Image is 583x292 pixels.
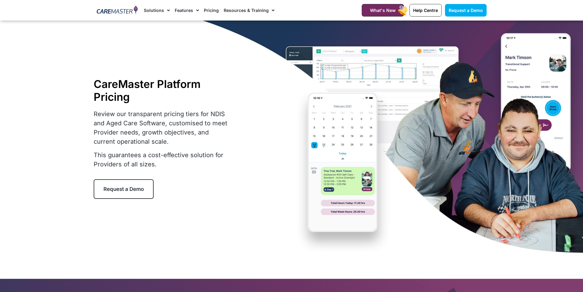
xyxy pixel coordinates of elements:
a: What's New [362,4,404,17]
span: Help Centre [413,8,438,13]
span: Request a Demo [449,8,483,13]
p: Review our transparent pricing tiers for NDIS and Aged Care Software, customised to meet Provider... [94,109,231,146]
img: CareMaster Logo [97,6,138,15]
a: Help Centre [409,4,442,17]
p: This guarantees a cost-effective solution for Providers of all sizes. [94,150,231,169]
span: Request a Demo [103,186,144,192]
a: Request a Demo [445,4,487,17]
h1: CareMaster Platform Pricing [94,78,231,103]
span: What's New [370,8,396,13]
a: Request a Demo [94,179,154,199]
